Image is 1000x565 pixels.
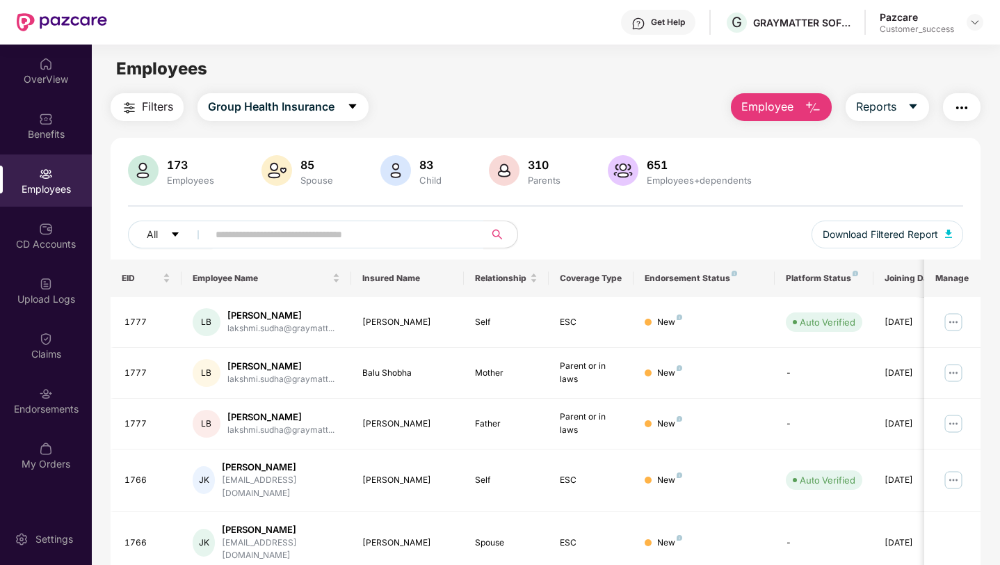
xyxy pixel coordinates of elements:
div: LB [193,410,220,438]
div: lakshmi.sudha@graymatt... [227,322,334,335]
span: caret-down [347,101,358,113]
div: [PERSON_NAME] [362,417,453,431]
img: svg+xml;base64,PHN2ZyB4bWxucz0iaHR0cDovL3d3dy53My5vcmcvMjAwMC9zdmciIHdpZHRoPSI4IiBoZWlnaHQ9IjgiIH... [677,416,682,422]
div: 83 [417,158,444,172]
div: [EMAIL_ADDRESS][DOMAIN_NAME] [222,474,339,500]
div: New [657,417,682,431]
span: Relationship [475,273,527,284]
div: Balu Shobha [362,367,453,380]
td: - [775,399,873,449]
div: Platform Status [786,273,862,284]
div: lakshmi.sudha@graymatt... [227,424,334,437]
div: Self [475,474,538,487]
th: Employee Name [182,260,351,297]
img: manageButton [942,311,965,333]
div: ESC [560,474,622,487]
div: Endorsement Status [645,273,764,284]
div: lakshmi.sudha@graymatt... [227,373,334,386]
div: New [657,474,682,487]
img: svg+xml;base64,PHN2ZyB4bWxucz0iaHR0cDovL3d3dy53My5vcmcvMjAwMC9zdmciIHdpZHRoPSIyNCIgaGVpZ2h0PSIyNC... [953,100,970,116]
img: svg+xml;base64,PHN2ZyB4bWxucz0iaHR0cDovL3d3dy53My5vcmcvMjAwMC9zdmciIHhtbG5zOnhsaW5rPSJodHRwOi8vd3... [261,155,292,186]
td: - [775,348,873,399]
div: 1766 [124,474,170,487]
button: Filters [111,93,184,121]
img: New Pazcare Logo [17,13,107,31]
div: 1777 [124,417,170,431]
img: svg+xml;base64,PHN2ZyB4bWxucz0iaHR0cDovL3d3dy53My5vcmcvMjAwMC9zdmciIHdpZHRoPSI4IiBoZWlnaHQ9IjgiIH... [677,535,682,541]
button: Allcaret-down [128,221,213,248]
img: svg+xml;base64,PHN2ZyBpZD0iVXBsb2FkX0xvZ3MiIGRhdGEtbmFtZT0iVXBsb2FkIExvZ3MiIHhtbG5zPSJodHRwOi8vd3... [39,277,53,291]
img: svg+xml;base64,PHN2ZyBpZD0iQ0RfQWNjb3VudHMiIGRhdGEtbmFtZT0iQ0QgQWNjb3VudHMiIHhtbG5zPSJodHRwOi8vd3... [39,222,53,236]
img: svg+xml;base64,PHN2ZyB4bWxucz0iaHR0cDovL3d3dy53My5vcmcvMjAwMC9zdmciIHdpZHRoPSI4IiBoZWlnaHQ9IjgiIH... [732,271,737,276]
div: LB [193,308,220,336]
div: Settings [31,532,77,546]
div: [PERSON_NAME] [362,536,453,550]
div: New [657,536,682,550]
div: 1777 [124,316,170,329]
img: manageButton [942,469,965,491]
div: LB [193,359,220,387]
span: Group Health Insurance [208,98,334,116]
span: Employees [116,58,207,79]
img: svg+xml;base64,PHN2ZyBpZD0iSGVscC0zMngzMiIgeG1sbnM9Imh0dHA6Ly93d3cudzMub3JnLzIwMDAvc3ZnIiB3aWR0aD... [631,17,645,31]
div: Auto Verified [800,315,855,329]
img: manageButton [942,362,965,384]
div: [PERSON_NAME] [222,461,339,474]
div: Employees [164,175,217,186]
th: Manage [924,260,981,297]
img: manageButton [942,413,965,435]
div: [DATE] [885,316,947,329]
img: svg+xml;base64,PHN2ZyB4bWxucz0iaHR0cDovL3d3dy53My5vcmcvMjAwMC9zdmciIHdpZHRoPSI4IiBoZWlnaHQ9IjgiIH... [677,315,682,320]
div: JK [193,529,216,557]
button: Download Filtered Report [812,221,963,248]
div: ESC [560,316,622,329]
div: [PERSON_NAME] [362,316,453,329]
div: Get Help [651,17,685,28]
img: svg+xml;base64,PHN2ZyB4bWxucz0iaHR0cDovL3d3dy53My5vcmcvMjAwMC9zdmciIHdpZHRoPSI4IiBoZWlnaHQ9IjgiIH... [677,365,682,371]
span: Reports [856,98,896,116]
img: svg+xml;base64,PHN2ZyB4bWxucz0iaHR0cDovL3d3dy53My5vcmcvMjAwMC9zdmciIHdpZHRoPSI4IiBoZWlnaHQ9IjgiIH... [853,271,858,276]
div: Child [417,175,444,186]
div: 310 [525,158,563,172]
div: Spouse [475,536,538,550]
img: svg+xml;base64,PHN2ZyBpZD0iSG9tZSIgeG1sbnM9Imh0dHA6Ly93d3cudzMub3JnLzIwMDAvc3ZnIiB3aWR0aD0iMjAiIG... [39,57,53,71]
img: svg+xml;base64,PHN2ZyBpZD0iRW5kb3JzZW1lbnRzIiB4bWxucz0iaHR0cDovL3d3dy53My5vcmcvMjAwMC9zdmciIHdpZH... [39,387,53,401]
div: 1777 [124,367,170,380]
div: [DATE] [885,367,947,380]
div: Father [475,417,538,431]
div: 1766 [124,536,170,550]
img: svg+xml;base64,PHN2ZyB4bWxucz0iaHR0cDovL3d3dy53My5vcmcvMjAwMC9zdmciIHdpZHRoPSIyNCIgaGVpZ2h0PSIyNC... [121,100,138,116]
div: Pazcare [880,10,954,24]
div: Spouse [298,175,336,186]
img: svg+xml;base64,PHN2ZyBpZD0iQ2xhaW0iIHhtbG5zPSJodHRwOi8vd3d3LnczLm9yZy8yMDAwL3N2ZyIgd2lkdGg9IjIwIi... [39,332,53,346]
div: [PERSON_NAME] [362,474,453,487]
span: caret-down [170,230,180,241]
div: [EMAIL_ADDRESS][DOMAIN_NAME] [222,536,339,563]
div: [PERSON_NAME] [222,523,339,536]
div: Auto Verified [800,473,855,487]
div: Parent or in laws [560,360,622,386]
div: [PERSON_NAME] [227,411,334,424]
span: caret-down [908,101,919,113]
div: 85 [298,158,336,172]
img: svg+xml;base64,PHN2ZyB4bWxucz0iaHR0cDovL3d3dy53My5vcmcvMjAwMC9zdmciIHhtbG5zOnhsaW5rPSJodHRwOi8vd3... [608,155,638,186]
img: svg+xml;base64,PHN2ZyB4bWxucz0iaHR0cDovL3d3dy53My5vcmcvMjAwMC9zdmciIHhtbG5zOnhsaW5rPSJodHRwOi8vd3... [128,155,159,186]
img: svg+xml;base64,PHN2ZyBpZD0iTXlfT3JkZXJzIiBkYXRhLW5hbWU9Ik15IE9yZGVycyIgeG1sbnM9Imh0dHA6Ly93d3cudz... [39,442,53,456]
div: [DATE] [885,417,947,431]
img: svg+xml;base64,PHN2ZyB4bWxucz0iaHR0cDovL3d3dy53My5vcmcvMjAwMC9zdmciIHhtbG5zOnhsaW5rPSJodHRwOi8vd3... [805,100,821,116]
div: [DATE] [885,536,947,550]
img: svg+xml;base64,PHN2ZyB4bWxucz0iaHR0cDovL3d3dy53My5vcmcvMjAwMC9zdmciIHhtbG5zOnhsaW5rPSJodHRwOi8vd3... [380,155,411,186]
img: svg+xml;base64,PHN2ZyB4bWxucz0iaHR0cDovL3d3dy53My5vcmcvMjAwMC9zdmciIHhtbG5zOnhsaW5rPSJodHRwOi8vd3... [489,155,519,186]
th: Coverage Type [549,260,634,297]
button: Reportscaret-down [846,93,929,121]
div: Mother [475,367,538,380]
div: Parent or in laws [560,411,622,437]
div: Employees+dependents [644,175,755,186]
th: Joining Date [873,260,958,297]
div: New [657,367,682,380]
div: JK [193,466,216,494]
span: Employee [741,98,793,116]
div: Self [475,316,538,329]
span: search [483,229,510,240]
button: search [483,221,518,248]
